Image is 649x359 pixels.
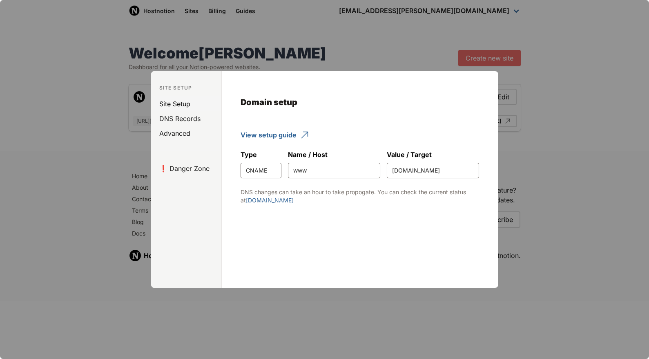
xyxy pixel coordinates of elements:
label: Name / Host [288,150,380,159]
div: DNS changes can take an hour to take propogate. You can check the current status at [241,188,476,204]
a: DNS Records [154,111,221,126]
label: Value / Target [387,150,479,159]
p: Site Setup [151,84,221,92]
a: ❗️ Danger Zone [154,161,221,176]
a: View setup guide [241,130,479,140]
a: [DOMAIN_NAME] [246,197,294,204]
h4: Domain setup [241,97,479,107]
a: Site Setup [154,96,221,111]
label: Type [241,150,281,159]
a: Advanced [154,126,221,141]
